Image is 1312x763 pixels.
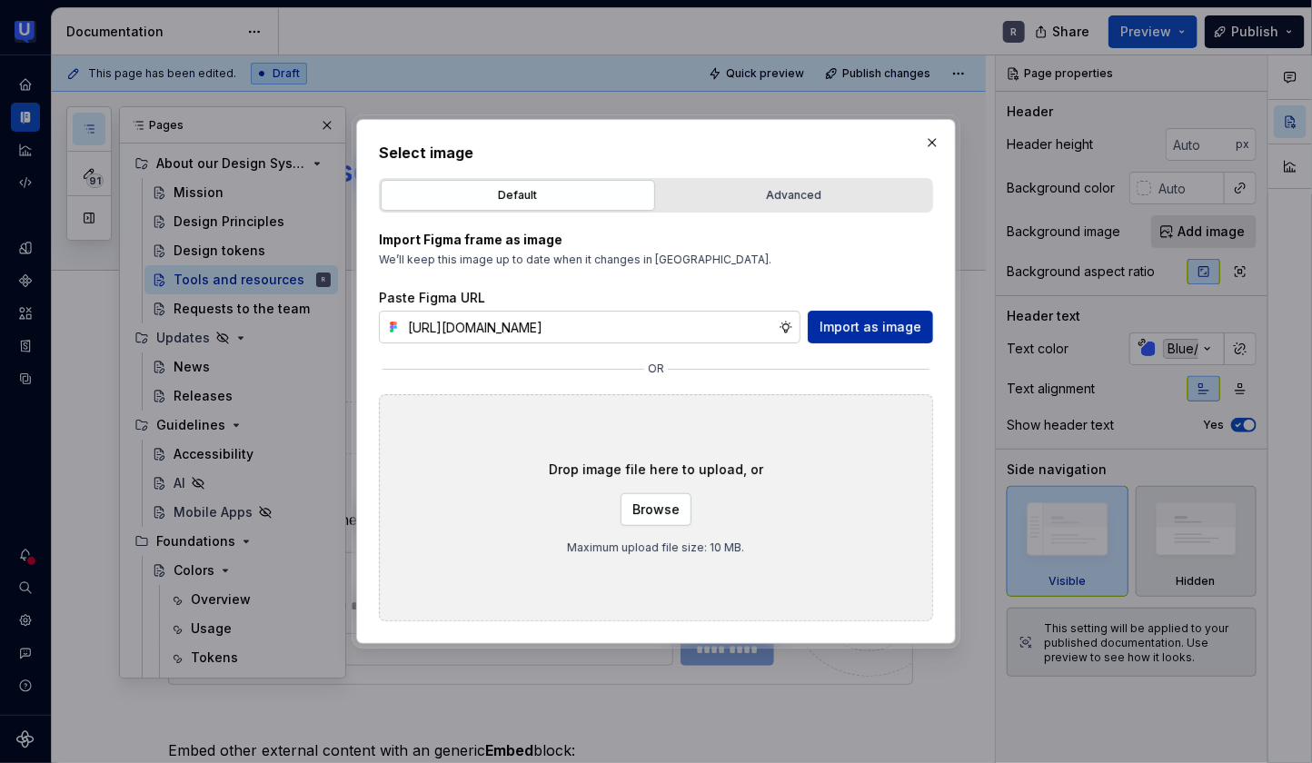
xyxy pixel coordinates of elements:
p: We’ll keep this image up to date when it changes in [GEOGRAPHIC_DATA]. [379,253,933,267]
button: Import as image [808,311,933,343]
input: https://figma.com/file... [401,311,779,343]
button: Browse [621,493,691,526]
h2: Select image [379,142,933,163]
div: Default [387,186,649,204]
span: Import as image [820,318,921,336]
span: Browse [632,500,680,519]
p: or [648,362,664,376]
div: Advanced [663,186,925,204]
p: Import Figma frame as image [379,231,933,249]
label: Paste Figma URL [379,289,485,307]
p: Maximum upload file size: 10 MB. [568,540,745,555]
p: Drop image file here to upload, or [549,461,763,479]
